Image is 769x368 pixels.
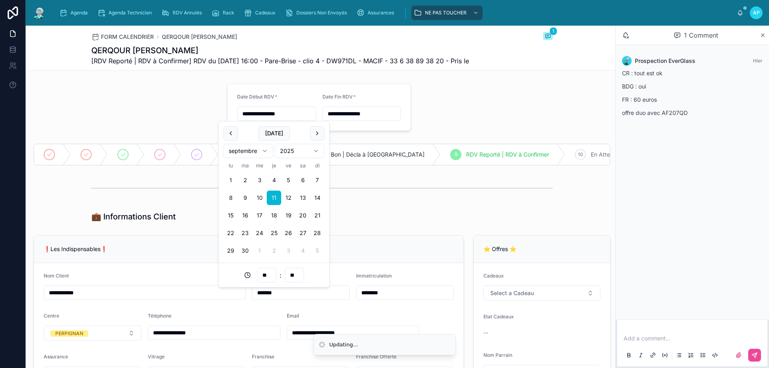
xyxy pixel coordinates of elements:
span: Hier [753,58,763,64]
span: En Attente de Paiement [591,151,653,159]
span: Prospection EverGlass [635,57,695,65]
span: 10 [578,151,583,158]
button: samedi 6 septembre 2025 [296,173,310,187]
button: dimanche 28 septembre 2025 [310,226,324,240]
button: vendredi 26 septembre 2025 [281,226,296,240]
button: lundi 29 septembre 2025 [223,243,238,258]
p: FR : 60 euros [622,95,763,104]
span: FORM CALENDRIER [101,33,154,41]
button: lundi 15 septembre 2025 [223,208,238,223]
button: dimanche 14 septembre 2025 [310,191,324,205]
a: NE PAS TOUCHER [411,6,483,20]
span: Cadeaux [483,273,504,279]
span: RDV Annulés [173,10,202,16]
span: Centre [44,313,59,319]
span: Assurances [368,10,394,16]
span: Agenda [70,10,88,16]
th: dimanche [310,161,324,170]
button: lundi 22 septembre 2025 [223,226,238,240]
a: Agenda [57,6,93,20]
div: : [223,268,324,282]
button: vendredi 5 septembre 2025 [281,173,296,187]
button: Select Button [44,326,141,341]
span: Nom Parrain [483,352,512,358]
button: samedi 4 octobre 2025 [296,243,310,258]
button: jeudi 25 septembre 2025 [267,226,281,240]
button: lundi 8 septembre 2025 [223,191,238,205]
span: Franchise [252,354,274,360]
button: samedi 27 septembre 2025 [296,226,310,240]
th: lundi [223,161,238,170]
span: Etat Cadeaux [483,314,514,320]
span: NE PAS TOUCHER [425,10,467,16]
button: jeudi 18 septembre 2025 [267,208,281,223]
a: Cadeaux [242,6,281,20]
span: Cadeaux [255,10,276,16]
a: Dossiers Non Envoyés [283,6,352,20]
span: 1 Comment [684,30,718,40]
button: dimanche 5 octobre 2025 [310,243,324,258]
p: BDG : oui [622,82,763,90]
th: mercredi [252,161,267,170]
h1: QERQOUR [PERSON_NAME] [91,45,469,56]
span: 9 [455,151,457,158]
span: 1 [550,27,557,35]
button: vendredi 3 octobre 2025 [281,243,296,258]
span: RDV Reporté | RDV à Confirmer [466,151,549,159]
span: Select a Cadeau [490,289,534,297]
button: mardi 2 septembre 2025 [238,173,252,187]
button: samedi 13 septembre 2025 [296,191,310,205]
span: Téléphone [148,313,171,319]
div: PERPIGNAN [55,330,83,337]
a: Assurances [354,6,400,20]
button: mercredi 24 septembre 2025 [252,226,267,240]
button: [DATE] [258,126,290,141]
button: mardi 9 septembre 2025 [238,191,252,205]
span: Email [287,313,299,319]
button: vendredi 19 septembre 2025 [281,208,296,223]
span: [RDV Reporté | RDV à Confirmer] RDV du [DATE] 16:00 - Pare-Brise - clio 4 - DW971DL - MACIF - 33 ... [91,56,469,66]
a: RDV Annulés [159,6,207,20]
span: -- [483,329,488,337]
p: offre duo avec AF207QD [622,109,763,117]
table: septembre 2025 [223,161,324,258]
th: jeudi [267,161,281,170]
button: jeudi 4 septembre 2025 [267,173,281,187]
button: dimanche 7 septembre 2025 [310,173,324,187]
button: mercredi 17 septembre 2025 [252,208,267,223]
span: Tout Bon | Décla à [GEOGRAPHIC_DATA] [318,151,425,159]
span: Nom Client [44,273,69,279]
button: 1 [543,32,553,42]
th: vendredi [281,161,296,170]
button: Select Button [483,286,600,301]
button: vendredi 12 septembre 2025 [281,191,296,205]
a: Agenda Technicien [95,6,157,20]
span: AP [753,10,760,16]
button: jeudi 11 septembre 2025, selected [267,191,281,205]
span: Agenda Technicien [109,10,152,16]
span: Immatriculation [356,273,392,279]
button: mardi 30 septembre 2025 [238,243,252,258]
a: Rack [209,6,240,20]
p: CR : tout est ok [622,69,763,77]
div: scrollable content [53,4,737,22]
div: Updating... [329,341,358,349]
span: Vitrage [148,354,165,360]
button: dimanche 21 septembre 2025 [310,208,324,223]
a: QERQOUR [PERSON_NAME] [162,33,237,41]
span: Rack [223,10,234,16]
button: jeudi 2 octobre 2025 [267,243,281,258]
th: mardi [238,161,252,170]
button: lundi 1 septembre 2025 [223,173,238,187]
span: Date Fin RDV [322,94,353,100]
span: ⭐ Offres ⭐ [483,245,516,252]
h1: 💼 Informations Client [91,211,176,222]
button: mercredi 1 octobre 2025 [252,243,267,258]
button: Today, mercredi 10 septembre 2025 [252,191,267,205]
span: Franchise Offerte [356,354,397,360]
img: App logo [32,6,46,19]
button: mardi 16 septembre 2025 [238,208,252,223]
button: mercredi 3 septembre 2025 [252,173,267,187]
th: samedi [296,161,310,170]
